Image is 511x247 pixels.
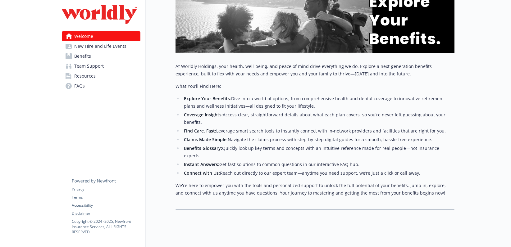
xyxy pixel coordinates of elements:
p: We're here to empower you with the tools and personalized support to unlock the full potential of... [176,182,454,197]
a: Accessibility [72,203,140,208]
li: Quickly look up key terms and concepts with an intuitive reference made for real people—not insur... [182,145,454,159]
p: What You’ll Find Here: [176,83,454,90]
li: Get fast solutions to common questions in our interactive FAQ hub. [182,161,454,168]
li: Reach out directly to our expert team—anytime you need support, we’re just a click or call away. [182,169,454,177]
span: Team Support [74,61,104,71]
span: Resources [74,71,96,81]
li: Access clear, straightforward details about what each plan covers, so you’re never left guessing ... [182,111,454,126]
span: Benefits [74,51,91,61]
a: FAQs [62,81,140,91]
p: At Worldly Holdings, your health, well-being, and peace of mind drive everything we do. Explore a... [176,63,454,78]
li: Navigate the claims process with step-by-step digital guides for a smooth, hassle-free experience. [182,136,454,143]
strong: Find Care, Fast: [184,128,216,134]
strong: Claims Made Simple: [184,137,228,142]
a: New Hire and Life Events [62,41,140,51]
a: Terms [72,195,140,200]
strong: Instant Answers: [184,161,219,167]
span: FAQs [74,81,85,91]
a: Disclaimer [72,211,140,216]
a: Welcome [62,31,140,41]
strong: Coverage Insights: [184,112,223,118]
strong: Explore Your Benefits: [184,96,231,101]
a: Resources [62,71,140,81]
li: Dive into a world of options, from comprehensive health and dental coverage to innovative retirem... [182,95,454,110]
a: Benefits [62,51,140,61]
li: Leverage smart search tools to instantly connect with in-network providers and facilities that ar... [182,127,454,135]
strong: Connect with Us: [184,170,220,176]
a: Team Support [62,61,140,71]
a: Privacy [72,186,140,192]
span: Welcome [74,31,93,41]
span: New Hire and Life Events [74,41,126,51]
strong: Benefits Glossary: [184,145,222,151]
p: Copyright © 2024 - 2025 , Newfront Insurance Services, ALL RIGHTS RESERVED [72,219,140,235]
